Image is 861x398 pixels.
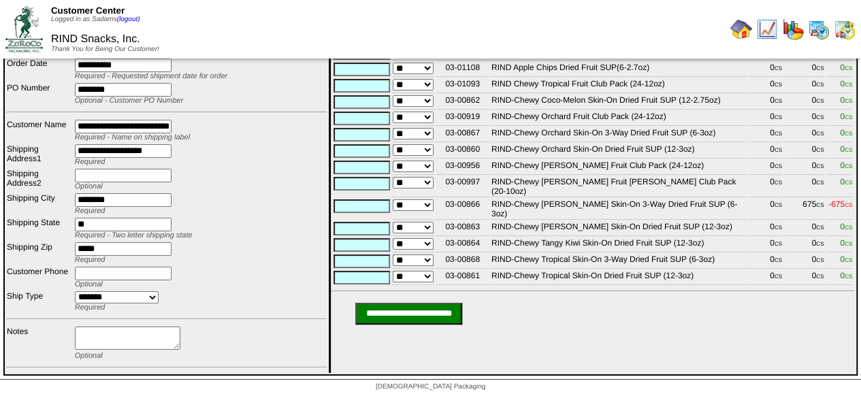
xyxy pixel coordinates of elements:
[845,202,852,208] span: CS
[808,18,830,40] img: calendarprod.gif
[748,95,783,110] td: 0
[845,241,852,247] span: CS
[75,207,105,215] span: Required
[75,256,105,264] span: Required
[6,266,73,289] td: Customer Phone
[436,199,489,220] td: 03-00866
[51,33,140,45] span: RIND Snacks, Inc.
[816,241,824,247] span: CS
[748,144,783,159] td: 0
[436,127,489,142] td: 03-00867
[840,177,852,186] span: 0
[775,180,782,186] span: CS
[748,127,783,142] td: 0
[748,111,783,126] td: 0
[840,161,852,170] span: 0
[784,199,824,220] td: 675
[6,119,73,142] td: Customer Name
[748,160,783,175] td: 0
[845,225,852,231] span: CS
[6,168,73,191] td: Shipping Address2
[51,16,140,23] span: Logged in as Sadams
[845,257,852,263] span: CS
[840,79,852,88] span: 0
[775,147,782,153] span: CS
[436,144,489,159] td: 03-00860
[784,254,824,269] td: 0
[784,144,824,159] td: 0
[75,158,105,166] span: Required
[436,95,489,110] td: 03-00862
[775,65,782,71] span: CS
[775,82,782,88] span: CS
[748,176,783,197] td: 0
[6,326,73,361] td: Notes
[816,257,824,263] span: CS
[748,254,783,269] td: 0
[784,237,824,252] td: 0
[775,202,782,208] span: CS
[436,111,489,126] td: 03-00919
[840,271,852,280] span: 0
[845,98,852,104] span: CS
[784,111,824,126] td: 0
[748,62,783,77] td: 0
[840,222,852,231] span: 0
[51,46,159,53] span: Thank You for Being Our Customer!
[840,238,852,248] span: 0
[784,95,824,110] td: 0
[75,280,103,288] span: Optional
[748,199,783,220] td: 0
[816,82,824,88] span: CS
[6,58,73,81] td: Order Date
[775,98,782,104] span: CS
[491,111,747,126] td: RIND-Chewy Orchard Fruit Club Pack (24-12oz)
[75,352,103,360] span: Optional
[75,303,105,312] span: Required
[436,254,489,269] td: 03-00868
[784,221,824,236] td: 0
[840,95,852,105] span: 0
[75,72,227,80] span: Required - Requested shipment date for order
[75,231,193,239] span: Required - Two letter shipping state
[75,133,190,142] span: Required - Name on shipping label
[748,270,783,285] td: 0
[436,62,489,77] td: 03-01108
[834,18,856,40] img: calendarinout.gif
[784,78,824,93] td: 0
[75,97,184,105] span: Optional - Customer PO Number
[436,237,489,252] td: 03-00864
[51,5,125,16] span: Customer Center
[816,65,824,71] span: CS
[816,147,824,153] span: CS
[491,221,747,236] td: RIND-Chewy [PERSON_NAME] Skin-On Dried Fruit SUP (12-3oz)
[816,98,824,104] span: CS
[491,127,747,142] td: RIND-Chewy Orchard Skin-On 3-Way Dried Fruit SUP (6-3oz)
[491,254,747,269] td: RIND-Chewy Tropical Skin-On 3-Way Dried Fruit SUP (6-3oz)
[748,237,783,252] td: 0
[748,221,783,236] td: 0
[775,225,782,231] span: CS
[436,176,489,197] td: 03-00997
[784,176,824,197] td: 0
[6,291,73,312] td: Ship Type
[828,199,852,209] span: -675
[436,160,489,175] td: 03-00956
[784,270,824,285] td: 0
[845,114,852,120] span: CS
[436,221,489,236] td: 03-00863
[816,180,824,186] span: CS
[840,254,852,264] span: 0
[816,273,824,280] span: CS
[840,144,852,154] span: 0
[845,131,852,137] span: CS
[775,163,782,169] span: CS
[491,199,747,220] td: RIND-Chewy [PERSON_NAME] Skin-On 3-Way Dried Fruit SUP (6-3oz)
[491,62,747,77] td: RIND Apple Chips Dried Fruit SUP(6-2.7oz)
[845,163,852,169] span: CS
[816,131,824,137] span: CS
[816,163,824,169] span: CS
[6,144,73,167] td: Shipping Address1
[784,62,824,77] td: 0
[6,193,73,216] td: Shipping City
